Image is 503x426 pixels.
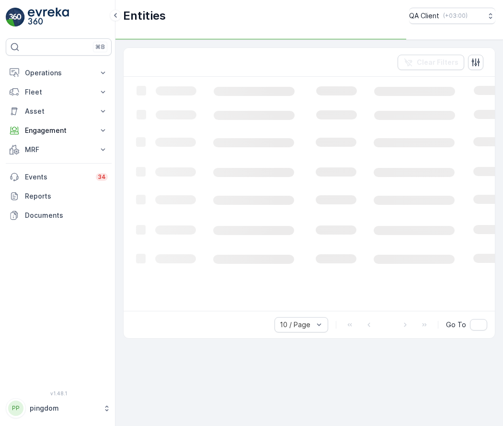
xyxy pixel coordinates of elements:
a: Events34 [6,167,112,187]
p: Documents [25,211,108,220]
p: Clear Filters [417,58,458,67]
p: Operations [25,68,92,78]
p: Asset [25,106,92,116]
a: Documents [6,206,112,225]
span: Go To [446,320,466,330]
p: Entities [123,8,166,24]
button: MRF [6,140,112,159]
p: MRF [25,145,92,154]
p: QA Client [409,11,439,21]
button: Engagement [6,121,112,140]
p: ⌘B [95,43,105,51]
img: logo [6,8,25,27]
button: Asset [6,102,112,121]
button: Clear Filters [398,55,464,70]
p: Fleet [25,87,92,97]
button: QA Client(+03:00) [409,8,495,24]
p: Engagement [25,126,92,135]
p: Reports [25,191,108,201]
div: PP [8,401,23,416]
p: pingdom [30,403,98,413]
button: Operations [6,63,112,83]
p: ( +03:00 ) [443,12,468,20]
p: 34 [98,173,106,181]
button: Fleet [6,83,112,102]
a: Reports [6,187,112,206]
p: Events [25,172,90,182]
img: logo_light-DOdMpM7g.png [28,8,69,27]
span: v 1.48.1 [6,390,112,396]
button: PPpingdom [6,398,112,418]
